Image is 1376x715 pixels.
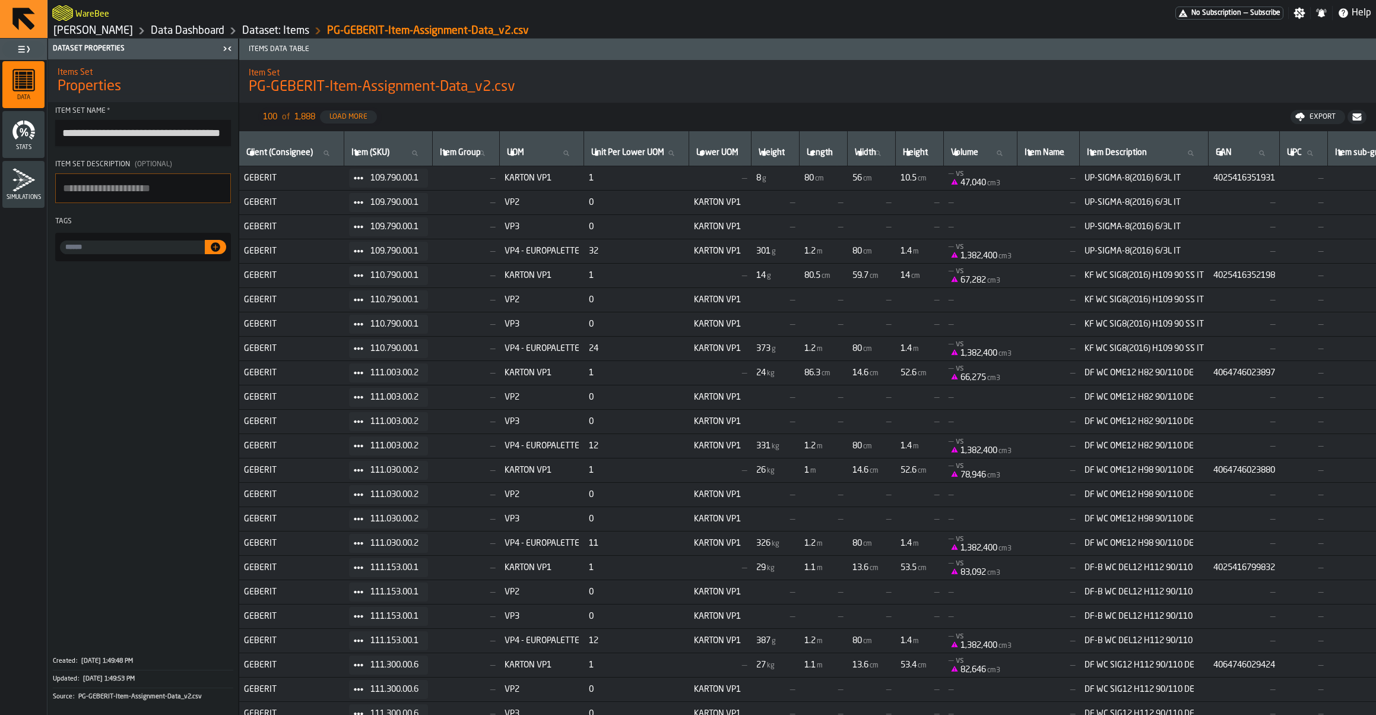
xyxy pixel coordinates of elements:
div: Export [1305,113,1340,121]
span: FormattedValue [756,246,777,256]
span: 109.790.00.1 [370,198,418,207]
div: Dataset Properties [50,45,219,53]
span: 66,275 [960,373,986,382]
span: — [949,364,953,372]
span: label [759,148,785,157]
span: label [696,148,738,157]
span: FormattedValue [949,251,1013,261]
input: label [1022,145,1074,161]
span: UP-SIGMA-8(2016) 6/3L IT [1085,198,1204,207]
span: 59.7 [852,271,868,280]
a: logo-header [52,2,73,24]
div: title-PG-GEBERIT-Item-Assignment-Data_v2.csv [239,60,1376,103]
span: 1,382,400 [960,251,997,261]
span: KF WC SIG8(2016) H109 90 SS IT [1085,344,1204,353]
span: — [437,319,495,329]
span: — [949,242,953,251]
span: KARTON VP1 [694,222,747,232]
header: Dataset Properties [48,39,238,59]
span: cm [918,175,927,183]
span: 1 [589,271,684,280]
span: (Optional) [135,161,172,168]
span: KARTON VP1 [505,271,579,280]
span: — [1022,295,1075,305]
span: 109.790.00.1 [370,222,418,232]
span: — [901,198,939,207]
span: — [756,295,795,305]
span: 47,040 [960,178,986,188]
span: — [1022,173,1075,183]
span: — [949,296,953,304]
span: 67,282 [960,276,986,285]
label: button-toolbar-Item Set Name [55,107,231,146]
span: 8 [756,173,761,183]
span: UP-SIGMA-8(2016) 6/3L IT [1085,173,1204,183]
span: 373 [756,344,771,353]
span: of [282,112,290,122]
span: 111.003.00.2 [370,393,418,402]
span: 110.790.00.1 [370,271,418,280]
span: 80 [852,246,862,256]
span: cm [863,175,872,183]
span: Subscribe [1250,9,1280,17]
span: KARTON VP1 [694,295,747,305]
input: button-toolbar-Item Set Name [55,120,231,146]
span: 0 [589,295,684,305]
span: FormattedValue [756,173,768,183]
span: FormattedValue [804,344,824,353]
span: — [437,295,495,305]
textarea: Item Set Description(Optional) [55,173,231,203]
span: — [1285,344,1323,353]
span: — [1213,295,1275,305]
span: label [351,148,389,157]
span: DF WC OME12 H82 90/110 DE [1085,368,1204,378]
span: FormattedValue [901,246,920,256]
span: VP4 - EUROPALETTE [505,344,579,353]
span: — [1285,222,1323,232]
a: link-to-/wh/i/1653e8cc-126b-480f-9c47-e01e76aa4a88/data/items/ [242,24,309,37]
span: : [78,675,79,683]
span: cm [870,369,879,378]
span: — [756,222,795,232]
span: cm3 [998,350,1012,358]
span: Stats [2,144,45,151]
span: — [1022,271,1075,280]
span: — [852,295,891,305]
a: link-to-/wh/i/1653e8cc-126b-480f-9c47-e01e76aa4a88 [53,24,133,37]
span: [DATE] 1:49:48 PM [81,657,133,665]
span: vs [956,169,964,178]
span: 80 [804,173,814,183]
span: cm [815,175,824,183]
span: cm [822,272,830,280]
span: — [437,271,495,280]
span: — [949,198,953,207]
span: g [767,272,771,280]
span: GEBERIT [244,246,340,256]
span: FormattedValue [852,246,873,256]
span: vs [956,242,964,251]
span: GEBERIT [244,344,340,353]
span: Help [1352,6,1371,20]
nav: Breadcrumb [52,24,712,38]
span: label [1087,148,1147,157]
span: 1,888 [294,112,315,122]
span: 0 [589,319,684,329]
span: 1.4 [901,246,912,256]
span: GEBERIT [244,295,340,305]
span: VP4 - EUROPALETTE [505,246,579,256]
span: label [246,148,313,157]
span: PG-GEBERIT-Item-Assignment-Data_v2.csv [78,693,202,701]
span: cm3 [987,277,1000,285]
span: 1.2 [804,246,816,256]
span: FormattedValue [756,271,772,280]
span: VP3 [505,319,579,329]
span: label [855,148,876,157]
span: PG-GEBERIT-Item-Assignment-Data_v2.csv [249,78,515,97]
span: 110.790.00.1 [370,295,418,305]
span: — [1285,295,1323,305]
input: label [1085,145,1203,161]
span: KARTON VP1 [694,344,747,353]
button: button- [1348,110,1367,124]
span: 32 [589,246,684,256]
span: 14.6 [852,368,868,378]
